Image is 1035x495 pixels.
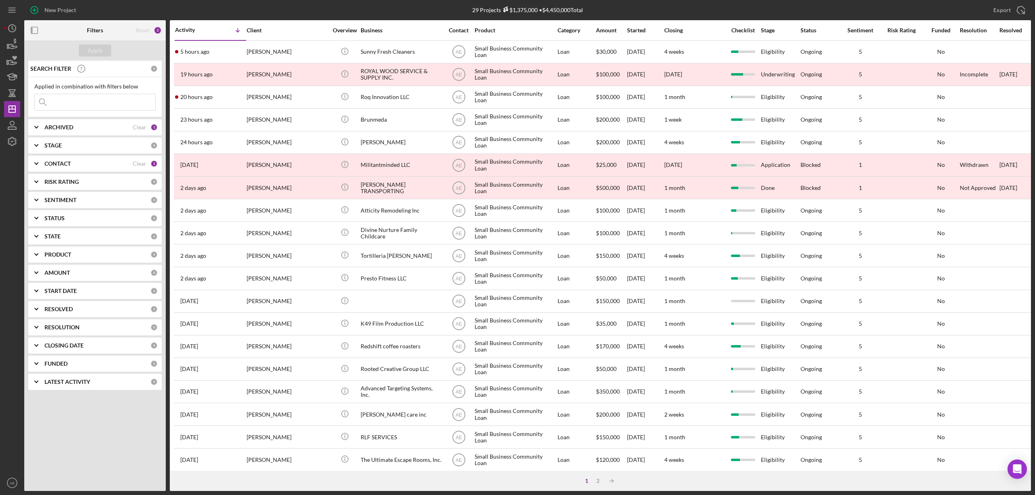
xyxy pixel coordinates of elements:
div: Presto Fitness LLC [361,268,441,289]
div: [PERSON_NAME] [247,132,327,153]
div: $100,000 [596,64,626,85]
div: No [923,275,959,282]
div: Ongoing [801,139,822,145]
div: 2 [154,26,162,34]
div: [PERSON_NAME] [247,245,327,266]
div: [PERSON_NAME] [247,200,327,221]
div: Eligibility [761,358,800,380]
div: Export [993,2,1011,18]
b: STAGE [44,142,62,149]
div: No [923,139,959,145]
time: 4 weeks [664,48,684,55]
time: 1 month [664,388,685,395]
span: $50,000 [596,275,617,282]
div: [PERSON_NAME] [247,64,327,85]
div: [PERSON_NAME] care inc [361,404,441,425]
div: [DATE] [627,132,663,153]
div: Small Business Community Loan [475,86,556,108]
div: 0 [150,233,158,240]
div: Small Business Community Loan [475,132,556,153]
time: 1 week [664,116,682,123]
b: CLOSING DATE [44,342,84,349]
div: 5 [840,298,881,304]
div: Sentiment [840,27,881,34]
div: Product [475,27,556,34]
text: AE [455,162,462,168]
div: Loan [558,313,595,335]
div: Underwriting [761,64,800,85]
div: Divine Nurture Family Childcare [361,222,441,244]
span: $150,000 [596,434,620,440]
div: Business [361,27,441,34]
div: Ongoing [801,343,822,350]
div: Loan [558,404,595,425]
div: Blocked [801,162,821,168]
div: 1 [150,124,158,131]
b: LATEST ACTIVITY [44,379,90,385]
div: [PERSON_NAME] [247,336,327,357]
b: RESOLUTION [44,324,80,331]
div: Blocked [801,185,821,191]
div: 5 [840,139,881,145]
div: Ongoing [801,434,822,440]
div: Small Business Community Loan [475,358,556,380]
text: AE [455,185,462,191]
div: Loan [558,154,595,176]
div: No [923,411,959,418]
text: AE [455,208,462,213]
div: Small Business Community Loan [475,313,556,335]
div: Loan [558,381,595,402]
div: Eligibility [761,109,800,131]
div: [DATE] [627,381,663,402]
div: $25,000 [596,154,626,176]
time: 2025-10-10 14:53 [180,48,209,55]
div: Loan [558,426,595,448]
div: Ongoing [801,275,822,282]
div: Applied in combination with filters below [34,83,156,90]
b: FUNDED [44,360,68,367]
div: Incomplete [960,71,988,78]
div: 0 [150,65,158,72]
text: AE [455,140,462,145]
div: Loan [558,132,595,153]
div: Ongoing [801,320,822,327]
text: AE [455,412,462,417]
div: [PERSON_NAME] [247,109,327,131]
div: Roq Innovation LLC [361,86,441,108]
div: Apply [88,44,103,57]
div: Ongoing [801,94,822,100]
div: Withdrawn [960,162,989,168]
time: 2025-10-09 20:13 [180,139,213,145]
time: 1 month [664,320,685,327]
div: No [923,253,959,259]
div: Loan [558,109,595,131]
div: Application [761,154,800,176]
div: Loan [558,268,595,289]
div: Small Business Community Loan [475,426,556,448]
time: 2025-10-06 18:43 [180,388,198,395]
div: [DATE] [627,177,663,198]
div: Loan [558,41,595,63]
time: 2025-10-09 03:09 [180,207,206,214]
div: K49 Film Production LLC [361,313,441,335]
div: Loan [558,200,595,221]
div: [DATE] [627,41,663,63]
time: [DATE] [664,71,682,78]
div: RLF SERVICES [361,426,441,448]
div: [DATE] [627,200,663,221]
div: No [923,320,959,327]
div: Atticity Remodeling Inc [361,200,441,221]
div: Loan [558,245,595,266]
div: 1 [840,162,881,168]
time: 1 month [664,275,685,282]
div: No [923,230,959,236]
div: Ongoing [801,253,822,259]
div: [DATE] [627,154,663,176]
span: $200,000 [596,411,620,418]
div: Tortilleria [PERSON_NAME] [361,245,441,266]
time: 2025-10-09 23:56 [180,94,213,100]
div: Eligibility [761,222,800,244]
b: STATE [44,233,61,240]
div: Overview [330,27,360,34]
div: 5 [840,94,881,100]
